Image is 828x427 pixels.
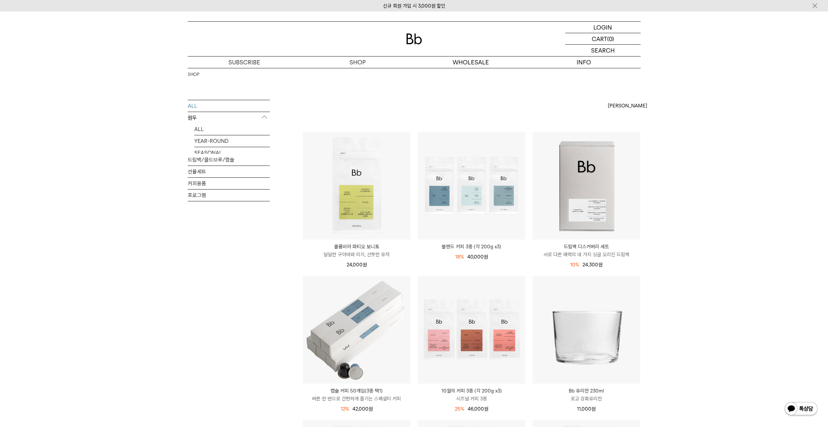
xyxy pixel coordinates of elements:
[188,100,270,112] a: ALL
[533,276,640,384] img: Bb 유리잔 230ml
[194,135,270,147] a: YEAR-ROUND
[363,262,367,268] span: 원
[347,262,367,268] span: 24,000
[341,405,349,413] div: 12%
[533,251,640,258] p: 서로 다른 매력의 네 가지 싱글 오리진 드립백
[383,3,445,9] a: 신규 회원 가입 시 3,000원 할인
[593,22,612,33] p: LOGIN
[418,132,525,239] img: 블렌드 커피 3종 (각 200g x3)
[303,251,411,258] p: 달달한 구아바와 리치, 산뜻한 유자
[591,406,596,412] span: 원
[533,395,640,403] p: 로고 강화유리잔
[188,190,270,201] a: 프로그램
[188,71,199,78] a: SHOP
[418,276,525,384] img: 10월의 커피 3종 (각 200g x3)
[468,406,488,412] span: 46,000
[533,243,640,258] a: 드립백 디스커버리 세트 서로 다른 매력의 네 가지 싱글 오리진 드립백
[608,102,647,110] span: [PERSON_NAME]
[418,387,525,403] a: 10월의 커피 3종 (각 200g x3) 시즈널 커피 3종
[406,34,422,44] img: 로고
[303,132,411,239] img: 콜롬비아 파티오 보니토
[598,262,603,268] span: 원
[303,395,411,403] p: 버튼 한 번으로 간편하게 즐기는 스페셜티 커피
[194,124,270,135] a: ALL
[583,262,603,268] span: 24,300
[369,406,373,412] span: 원
[188,56,301,68] a: SUBSCRIBE
[533,387,640,403] a: Bb 유리잔 230ml 로고 강화유리잔
[303,387,411,395] p: 캡슐 커피 50개입(3종 택1)
[352,406,373,412] span: 42,000
[455,253,464,261] div: 18%
[455,405,464,413] div: 25%
[484,406,488,412] span: 원
[570,261,579,269] div: 10%
[188,112,270,124] p: 원두
[194,147,270,159] a: SEASONAL
[527,56,641,68] p: INFO
[784,401,818,417] img: 카카오톡 채널 1:1 채팅 버튼
[188,166,270,177] a: 선물세트
[565,33,641,45] a: CART (0)
[418,387,525,395] p: 10월의 커피 3종 (각 200g x3)
[592,33,607,44] p: CART
[188,178,270,189] a: 커피용품
[303,243,411,251] p: 콜롬비아 파티오 보니토
[591,45,615,56] p: SEARCH
[303,387,411,403] a: 캡슐 커피 50개입(3종 택1) 버튼 한 번으로 간편하게 즐기는 스페셜티 커피
[303,276,411,384] img: 캡슐 커피 50개입(3종 택1)
[301,56,414,68] a: SHOP
[533,132,640,239] img: 드립백 디스커버리 세트
[533,387,640,395] p: Bb 유리잔 230ml
[533,243,640,251] p: 드립백 디스커버리 세트
[414,56,527,68] p: WHOLESALE
[577,406,596,412] span: 11,000
[188,154,270,166] a: 드립백/콜드브루/캡슐
[565,22,641,33] a: LOGIN
[467,254,488,260] span: 40,000
[484,254,488,260] span: 원
[418,395,525,403] p: 시즈널 커피 3종
[303,243,411,258] a: 콜롬비아 파티오 보니토 달달한 구아바와 리치, 산뜻한 유자
[418,243,525,251] a: 블렌드 커피 3종 (각 200g x3)
[607,33,614,44] p: (0)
